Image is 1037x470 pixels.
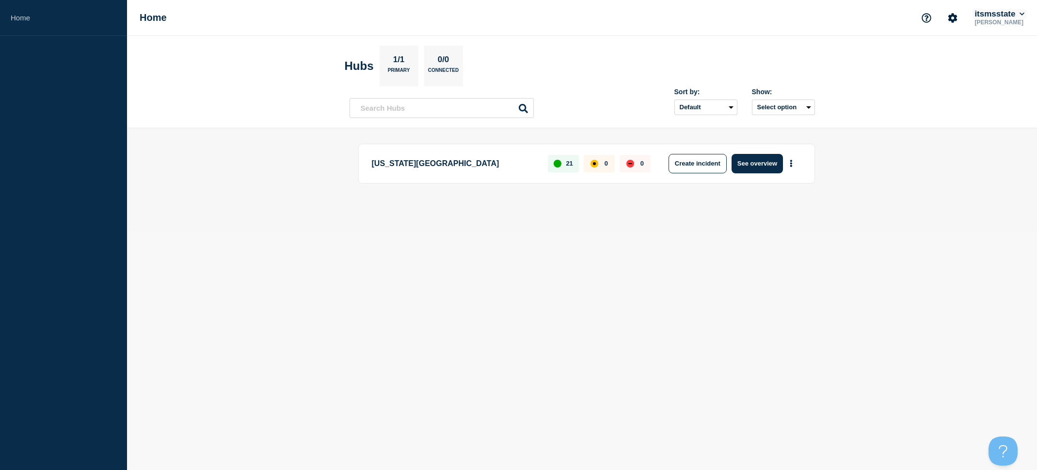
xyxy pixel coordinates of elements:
button: More actions [785,154,798,172]
div: Sort by: [674,88,737,96]
button: Select option [752,100,815,115]
h1: Home [140,12,167,23]
button: Create incident [669,154,727,173]
div: up [554,160,561,168]
p: [US_STATE][GEOGRAPHIC_DATA] [372,154,537,173]
p: 21 [566,160,573,167]
p: 0 [605,160,608,167]
p: Primary [388,67,410,78]
div: affected [590,160,598,168]
select: Sort by [674,100,737,115]
button: itsmsstate [973,9,1026,19]
p: Connected [428,67,459,78]
p: 0/0 [434,55,453,67]
p: 1/1 [389,55,408,67]
h2: Hubs [345,59,374,73]
input: Search Hubs [350,98,534,118]
button: Support [916,8,937,28]
p: [PERSON_NAME] [973,19,1026,26]
p: 0 [640,160,644,167]
button: See overview [732,154,783,173]
button: Account settings [942,8,963,28]
div: Show: [752,88,815,96]
iframe: Help Scout Beacon - Open [989,436,1018,466]
div: down [626,160,634,168]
